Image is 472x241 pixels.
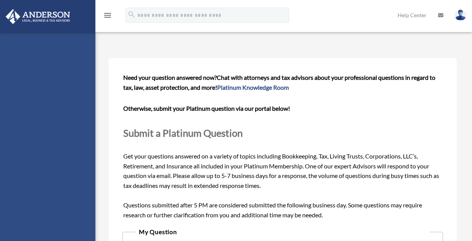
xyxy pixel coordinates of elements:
[217,84,289,91] a: Platinum Knowledge Room
[3,9,72,24] img: Anderson Advisors Platinum Portal
[123,127,243,139] span: Submit a Platinum Question
[103,11,112,20] i: menu
[136,226,430,237] legend: My Question
[123,105,290,112] b: Otherwise, submit your Platinum question via our portal below!
[123,74,435,91] span: Chat with attorneys and tax advisors about your professional questions in regard to tax, law, ass...
[123,74,217,81] span: Need your question answered now?
[123,74,442,218] span: Get your questions answered on a variety of topics including Bookkeeping, Tax, Living Trusts, Cor...
[103,13,112,20] a: menu
[455,10,466,21] img: User Pic
[127,10,136,19] i: search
